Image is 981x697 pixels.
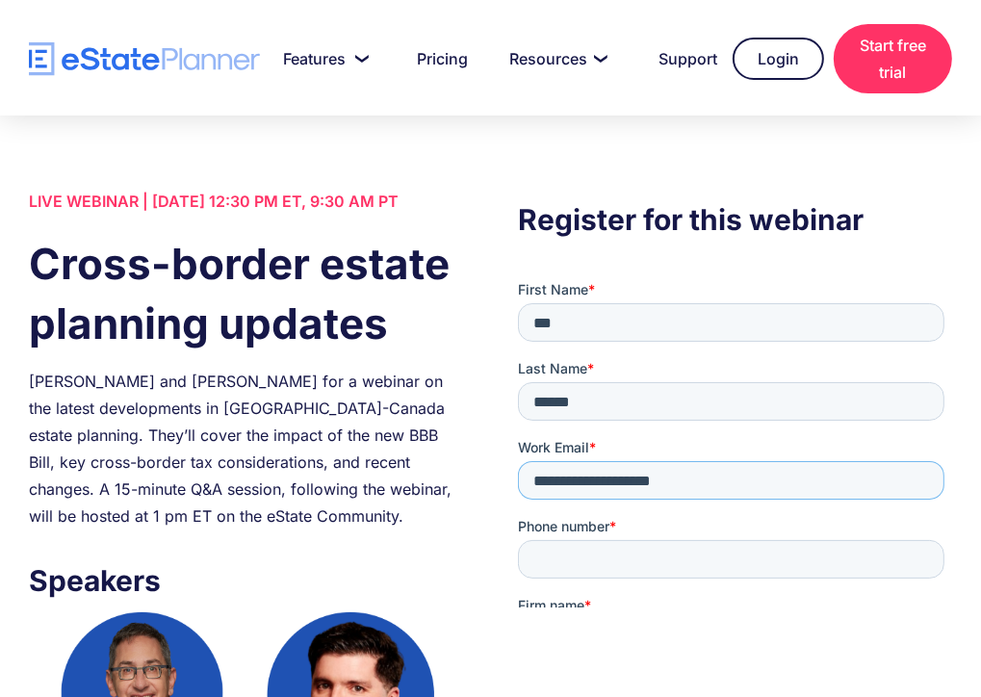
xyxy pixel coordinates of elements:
a: Start free trial [834,24,952,93]
iframe: Form 0 [518,280,952,607]
a: home [29,42,260,76]
a: Resources [486,39,626,78]
a: Features [260,39,384,78]
h3: Register for this webinar [518,197,952,242]
a: Login [733,38,824,80]
h3: Speakers [29,558,463,603]
div: [PERSON_NAME] and [PERSON_NAME] for a webinar on the latest developments in [GEOGRAPHIC_DATA]-Can... [29,368,463,529]
h1: Cross-border estate planning updates [29,234,463,353]
a: Support [635,39,723,78]
a: Pricing [394,39,476,78]
div: LIVE WEBINAR | [DATE] 12:30 PM ET, 9:30 AM PT [29,188,463,215]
